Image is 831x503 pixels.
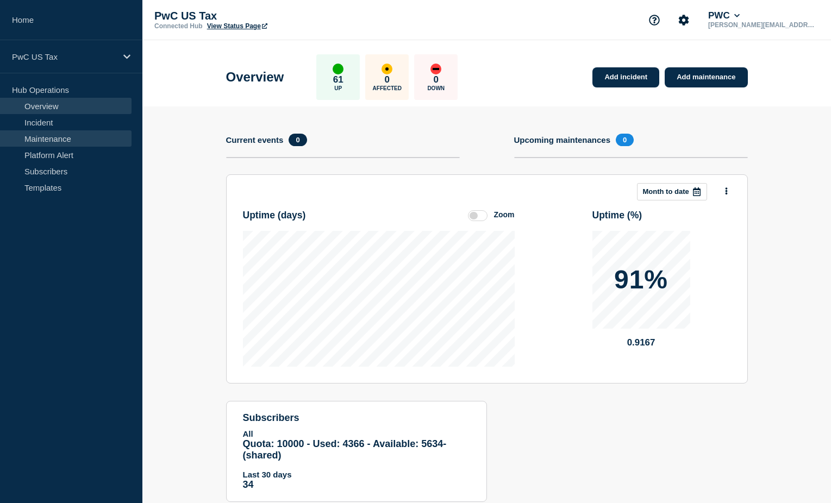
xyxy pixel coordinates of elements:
[226,135,284,144] h4: Current events
[385,74,390,85] p: 0
[592,67,659,87] a: Add incident
[373,85,402,91] p: Affected
[333,74,343,85] p: 61
[643,9,666,32] button: Support
[226,70,284,85] h1: Overview
[493,210,514,219] div: Zoom
[333,64,343,74] div: up
[616,134,634,146] span: 0
[243,412,470,424] h4: subscribers
[643,187,689,196] p: Month to date
[665,67,747,87] a: Add maintenance
[154,22,203,30] p: Connected Hub
[672,9,695,32] button: Account settings
[592,210,642,221] h3: Uptime ( % )
[637,183,707,200] button: Month to date
[243,470,470,479] p: Last 30 days
[430,64,441,74] div: down
[243,438,447,461] span: Quota: 10000 - Used: 4366 - Available: 5634 - (shared)
[592,337,690,348] p: 0.9167
[243,479,470,491] p: 34
[614,267,668,293] p: 91%
[243,429,470,438] p: All
[334,85,342,91] p: Up
[12,52,116,61] p: PwC US Tax
[207,22,267,30] a: View Status Page
[243,210,306,221] h3: Uptime ( days )
[154,10,372,22] p: PwC US Tax
[434,74,439,85] p: 0
[289,134,307,146] span: 0
[706,21,819,29] p: [PERSON_NAME][EMAIL_ADDRESS][PERSON_NAME][DOMAIN_NAME]
[706,10,742,21] button: PWC
[427,85,445,91] p: Down
[382,64,392,74] div: affected
[514,135,611,144] h4: Upcoming maintenances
